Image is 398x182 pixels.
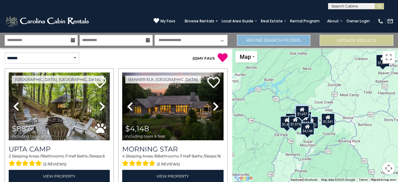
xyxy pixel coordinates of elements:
div: $1,515 [289,115,302,128]
img: mail-regular-white.png [387,18,393,24]
span: 0 [194,56,196,61]
div: $1,606 [295,105,308,117]
div: $4,148 [301,122,314,135]
div: $1,657 [295,105,309,118]
a: [GEOGRAPHIC_DATA], [GEOGRAPHIC_DATA] [12,76,104,83]
button: Keyboard shortcuts [291,178,317,182]
img: White-1-2.png [5,15,91,27]
a: Upta Camp [9,145,110,153]
span: 1 Half Baths / [181,154,205,158]
span: My Favs [160,18,175,24]
div: Sleeping Areas / Bathrooms / Sleeps: [122,153,223,168]
img: thumbnail_163276265.jpeg [122,72,223,140]
button: Change map style [235,51,257,63]
span: $887 [12,124,30,133]
span: ( ) [192,56,197,61]
a: Terms (opens in new tab) [359,178,368,181]
div: $1,541 [321,113,335,125]
span: 6 [103,154,105,158]
a: Rental Program [287,17,323,26]
a: Morning Star [122,145,223,153]
a: My Favs [154,18,175,24]
span: 1 [41,154,43,158]
span: including taxes & fees [12,134,52,138]
span: 4 [122,154,125,158]
a: Real Estate [258,17,286,26]
a: (0)MY FAVS [192,56,215,61]
div: $887 [295,104,307,116]
a: Local Area Guide [219,17,257,26]
button: Toggle fullscreen view [382,51,395,63]
div: $1,961 [285,113,299,125]
a: Report a map error [371,178,396,181]
a: Open this area in Google Maps (opens a new window) [234,174,254,182]
span: 16 [217,154,221,158]
span: 6 [155,154,157,158]
span: (5 reviews) [43,160,67,168]
div: Sleeping Areas / Bathrooms / Sleeps: [9,153,110,168]
a: Browse Rentals [182,17,217,26]
span: 1 Half Baths / [66,154,90,158]
img: phone-regular-white.png [377,18,384,24]
span: Map [240,54,251,60]
a: Owner Login [343,17,373,26]
button: Map camera controls [382,162,395,175]
img: Google [234,174,254,182]
a: Refine Search Filters [237,35,311,46]
span: including taxes & fees [125,134,165,138]
img: thumbnail_167080979.jpeg [9,72,110,140]
div: $613 [300,114,312,126]
a: Banner Elk, [GEOGRAPHIC_DATA] [125,76,201,83]
span: Map data ©2025 Google [321,178,355,181]
span: $4,148 [125,124,149,133]
a: About [324,17,342,26]
div: $1,412 [280,116,294,128]
span: (5 reviews) [157,160,180,168]
div: $1,222 [305,116,318,128]
button: Update Results [320,35,393,46]
div: $1,836 [376,54,390,67]
span: 2 [9,154,11,158]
